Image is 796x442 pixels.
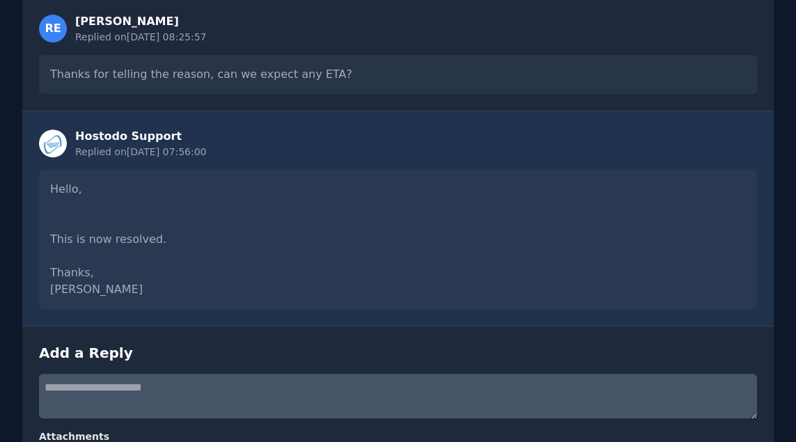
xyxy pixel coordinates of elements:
div: Replied on [DATE] 08:25:57 [75,30,206,44]
div: Thanks for telling the reason, can we expect any ETA? [39,55,757,94]
img: Staff [39,129,67,157]
div: RE [39,15,67,42]
div: Replied on [DATE] 07:56:00 [75,145,206,159]
h3: Add a Reply [39,343,757,363]
div: Hostodo Support [75,128,206,145]
div: Hello, This is now resolved. Thanks, [PERSON_NAME] [39,170,757,309]
div: [PERSON_NAME] [75,13,206,30]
